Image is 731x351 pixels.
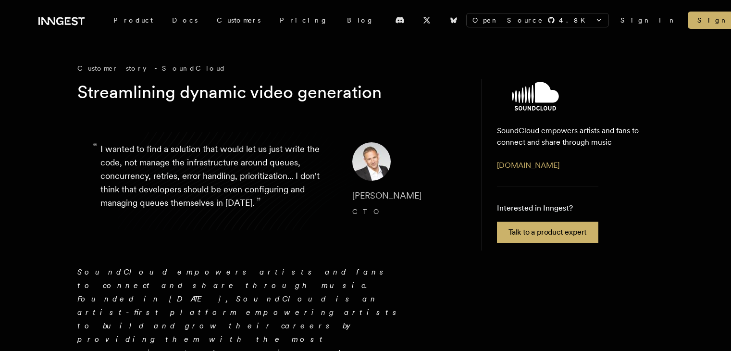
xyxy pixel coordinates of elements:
[620,15,676,25] a: Sign In
[352,142,391,181] img: Image of Matthew Drooker
[162,12,207,29] a: Docs
[559,15,591,25] span: 4.8 K
[389,13,410,28] a: Discord
[337,12,384,29] a: Blog
[497,125,639,148] p: SoundCloud empowers artists and fans to connect and share through music
[416,13,437,28] a: X
[270,12,337,29] a: Pricing
[77,63,462,73] div: Customer story - SoundCloud
[104,12,162,29] div: Product
[352,190,421,201] span: [PERSON_NAME]
[352,208,384,215] span: CTO
[256,195,261,209] span: ”
[100,142,337,219] p: I wanted to find a solution that would let us just write the code, not manage the infrastructure ...
[497,161,559,170] a: [DOMAIN_NAME]
[93,144,98,150] span: “
[77,81,446,104] h1: Streamlining dynamic video generation
[472,15,544,25] span: Open Source
[478,82,593,111] img: SoundCloud's logo
[497,222,598,243] a: Talk to a product expert
[207,12,270,29] a: Customers
[497,202,598,214] p: Interested in Inngest?
[443,13,464,28] a: Bluesky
